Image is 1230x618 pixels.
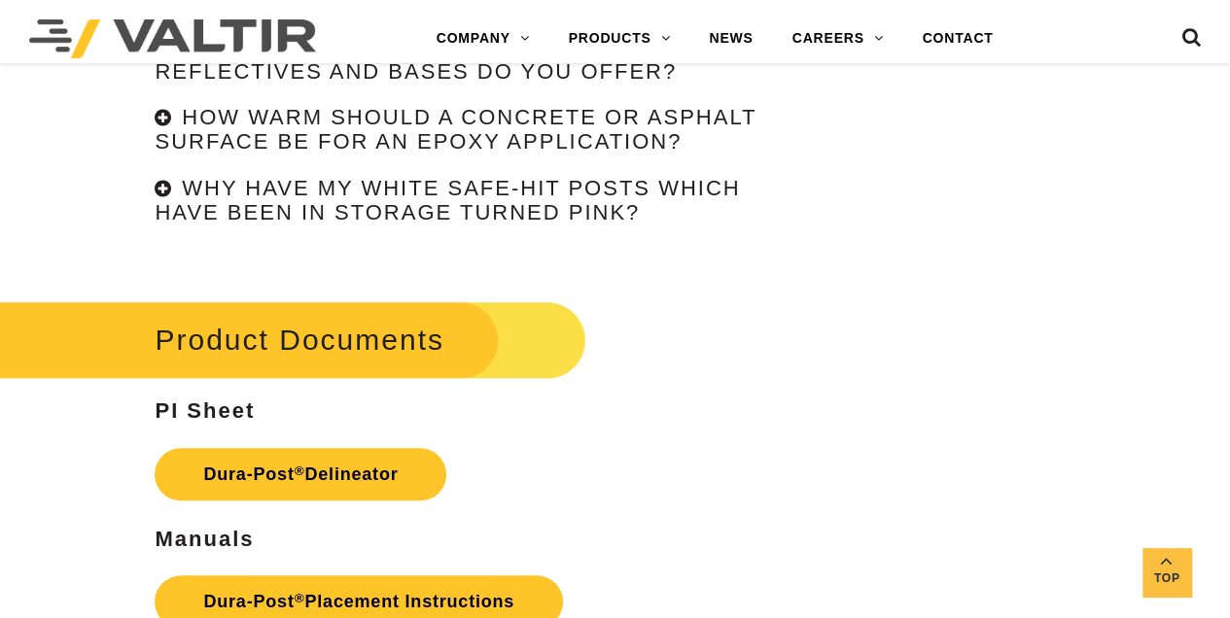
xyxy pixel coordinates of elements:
h4: What different colors of posts, reflectives and bases do you offer? [155,34,677,83]
a: PRODUCTS [549,19,690,58]
a: CAREERS [773,19,903,58]
strong: Manuals [155,527,254,551]
img: Valtir [29,19,316,58]
a: COMPANY [417,19,549,58]
h4: Why have my white Safe-Hit posts which have been in storage turned pink? [155,176,740,224]
a: NEWS [689,19,772,58]
sup: ® [295,463,305,478]
strong: PI Sheet [155,398,255,423]
a: Top [1142,548,1191,597]
h4: How warm should a concrete or asphalt surface be for an epoxy application? [155,105,756,154]
a: Dura-Post®Delineator [155,448,446,500]
sup: ® [295,591,305,605]
span: Top [1142,567,1191,590]
a: CONTACT [902,19,1012,58]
